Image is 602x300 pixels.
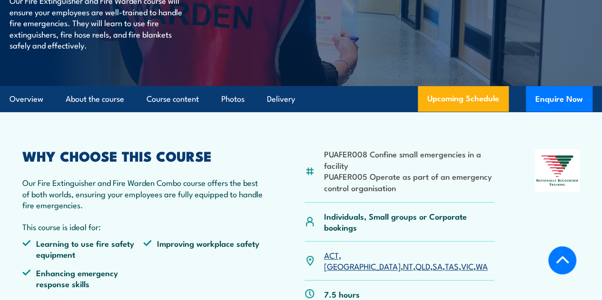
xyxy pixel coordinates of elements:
[324,171,495,193] li: PUAFER005 Operate as part of an emergency control organisation
[324,260,401,271] a: [GEOGRAPHIC_DATA]
[461,260,474,271] a: VIC
[324,249,339,261] a: ACT
[143,238,264,260] li: Improving workplace safety
[22,177,264,210] p: Our Fire Extinguisher and Fire Warden Combo course offers the best of both worlds, ensuring your ...
[476,260,488,271] a: WA
[221,87,245,112] a: Photos
[324,250,495,272] p: , , , , , , ,
[324,148,495,171] li: PUAFER008 Confine small emergencies in a facility
[22,221,264,232] p: This course is ideal for:
[418,86,509,112] a: Upcoming Schedule
[526,86,592,112] button: Enquire Now
[415,260,430,271] a: QLD
[22,238,143,260] li: Learning to use fire safety equipment
[535,149,580,192] img: Nationally Recognised Training logo.
[324,211,495,233] p: Individuals, Small groups or Corporate bookings
[267,87,295,112] a: Delivery
[147,87,199,112] a: Course content
[10,87,43,112] a: Overview
[22,267,143,290] li: Enhancing emergency response skills
[403,260,413,271] a: NT
[445,260,459,271] a: TAS
[66,87,124,112] a: About the course
[433,260,443,271] a: SA
[22,149,264,162] h2: WHY CHOOSE THIS COURSE
[324,289,360,300] p: 7.5 hours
